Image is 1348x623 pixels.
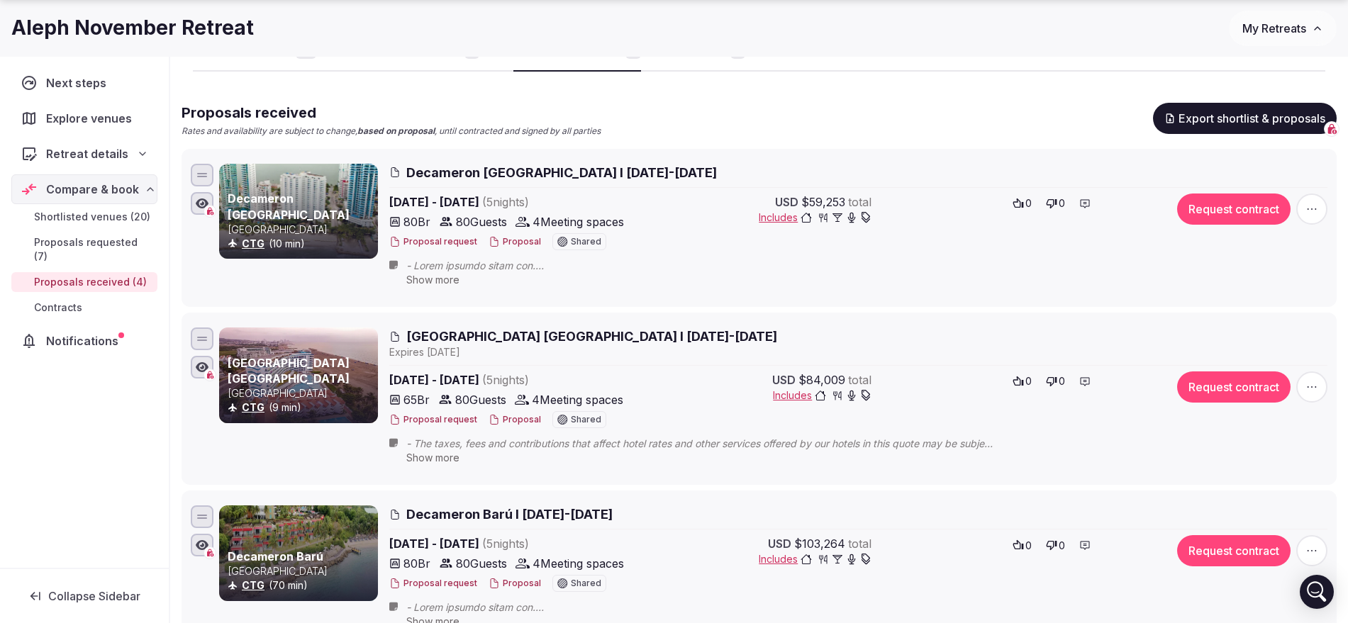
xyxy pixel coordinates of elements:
button: Proposal request [389,578,477,590]
span: ( 5 night s ) [482,537,529,551]
span: 0 [1059,374,1065,388]
div: Open Intercom Messenger [1300,575,1334,609]
span: 65 Br [403,391,430,408]
button: 0 [1042,193,1069,213]
span: Shortlisted venues (20) [34,210,150,224]
button: Proposal [489,578,541,590]
button: 0 [1008,371,1036,391]
span: ( 5 night s ) [482,373,529,387]
a: Proposals received (4) [11,272,157,292]
button: Proposal [489,236,541,248]
button: Request contract [1177,193,1291,225]
a: Explore venues [11,103,157,133]
button: CTG [242,237,264,251]
a: CTG [242,401,264,413]
span: - Lorem ipsumdo sitam con. - Adipi elits-do eius 20.92tem - Incid utlab-etd magn 69.37ali. - Enim... [406,259,1025,273]
span: Decameron Barú I [DATE]-[DATE] [406,505,613,523]
span: total [848,371,871,388]
span: USD [775,193,798,211]
span: Show more [406,274,459,286]
span: USD [768,535,791,552]
span: Shared [571,579,601,588]
span: $59,253 [801,193,845,211]
span: Shared [571,415,601,424]
span: [DATE] - [DATE] [389,371,639,388]
span: total [848,193,871,211]
span: 0 [1059,196,1065,211]
span: - Lorem ipsumdo sitam con. - Adip 41 elitsed doei temp Incididun. Utlab-etdo magnaal enimadmi ven... [406,600,1025,614]
span: total [848,535,871,552]
span: Proposals received (4) [34,275,147,289]
span: [DATE] - [DATE] [389,193,639,211]
span: 4 Meeting spaces [533,555,624,572]
a: CTG [242,237,264,249]
a: Shortlisted venues (20) [11,207,157,227]
a: Contracts [11,298,157,318]
span: Proposals requested (7) [34,235,152,264]
a: CTG [242,579,264,591]
p: [GEOGRAPHIC_DATA] [228,564,375,578]
p: [GEOGRAPHIC_DATA] [228,386,375,400]
p: Rates and availability are subject to change, , until contracted and signed by all parties [182,125,601,137]
span: Contracts [34,301,82,315]
button: Request contract [1177,535,1291,566]
span: Explore venues [46,110,138,127]
button: Export shortlist & proposals [1153,103,1337,134]
button: Includes [759,552,871,566]
div: (10 min) [228,237,375,251]
span: - The taxes, fees and contributions that affect hotel rates and other services offered by our hot... [406,437,1025,451]
a: [GEOGRAPHIC_DATA] [GEOGRAPHIC_DATA] [228,356,350,386]
span: 0 [1025,196,1032,211]
span: Compare & book [46,181,139,198]
span: 4 Meeting spaces [533,213,624,230]
div: (70 min) [228,578,375,593]
button: 0 [1042,371,1069,391]
button: Request contract [1177,371,1291,403]
button: My Retreats [1229,11,1337,46]
span: Show more [406,451,459,464]
button: Includes [759,211,871,225]
span: 80 Guests [455,391,506,408]
span: $84,009 [798,371,845,388]
div: (9 min) [228,400,375,415]
span: 4 Meeting spaces [532,391,623,408]
span: 80 Br [403,555,430,572]
a: Decameron [GEOGRAPHIC_DATA] [228,191,350,221]
div: Expire s [DATE] [389,345,1327,359]
span: Next steps [46,74,112,91]
h1: Aleph November Retreat [11,14,254,42]
button: Proposal [489,414,541,426]
button: 0 [1042,535,1069,555]
a: Notifications [11,326,157,356]
button: Collapse Sidebar [11,580,157,612]
span: Retreat details [46,145,128,162]
span: [GEOGRAPHIC_DATA] [GEOGRAPHIC_DATA] I [DATE]-[DATE] [406,327,777,345]
span: Shared [571,237,601,246]
button: 0 [1008,535,1036,555]
button: Proposal request [389,414,477,426]
span: 80 Guests [456,213,507,230]
button: CTG [242,578,264,593]
button: CTG [242,400,264,415]
button: Proposal request [389,236,477,248]
h2: Proposals received [182,103,601,123]
p: [GEOGRAPHIC_DATA] [228,223,375,237]
button: Includes [773,388,871,403]
span: $103,264 [794,535,845,552]
span: Notifications [46,332,124,349]
strong: based on proposal [357,125,435,136]
a: Proposals requested (7) [11,232,157,266]
span: [DATE] - [DATE] [389,535,639,552]
span: USD [772,371,796,388]
span: 80 Br [403,213,430,230]
span: Decameron [GEOGRAPHIC_DATA] I [DATE]-[DATE] [406,164,717,181]
span: My Retreats [1242,21,1306,35]
span: 0 [1059,539,1065,553]
span: Collapse Sidebar [48,589,140,603]
span: ( 5 night s ) [482,195,529,209]
button: 0 [1008,193,1036,213]
a: Next steps [11,68,157,98]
